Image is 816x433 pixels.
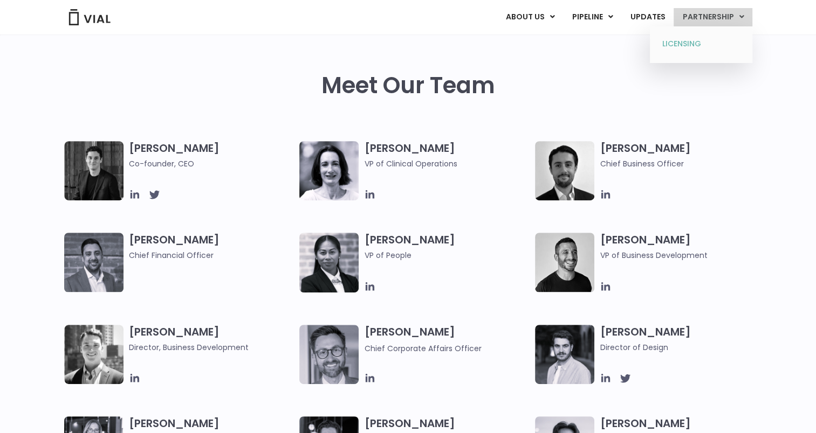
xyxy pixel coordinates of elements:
h3: [PERSON_NAME] [129,325,294,353]
h3: [PERSON_NAME] [364,325,530,354]
a: PARTNERSHIPMenu Toggle [674,8,752,26]
img: Catie [299,233,359,292]
span: Chief Corporate Affairs Officer [364,343,481,354]
img: Paolo-M [299,325,359,384]
img: Headshot of smiling man named Albert [535,325,594,384]
h3: [PERSON_NAME] [600,233,765,261]
h3: [PERSON_NAME] [129,141,294,170]
span: Chief Business Officer [600,158,765,170]
a: PIPELINEMenu Toggle [563,8,621,26]
img: Vial Logo [68,9,111,25]
h2: Meet Our Team [321,73,495,99]
a: ABOUT USMenu Toggle [497,8,563,26]
img: A black and white photo of a man smiling. [535,233,594,292]
a: LICENSING [654,36,748,53]
h3: [PERSON_NAME] [364,233,530,277]
a: UPDATES [621,8,673,26]
img: A black and white photo of a man in a suit holding a vial. [535,141,594,200]
span: Director of Design [600,341,765,353]
h3: [PERSON_NAME] [600,325,765,353]
h3: [PERSON_NAME] [600,141,765,170]
span: VP of People [364,249,530,261]
span: Co-founder, CEO [129,158,294,170]
span: VP of Clinical Operations [364,158,530,170]
img: Headshot of smiling man named Samir [64,233,124,292]
span: Director, Business Development [129,341,294,353]
h3: [PERSON_NAME] [129,233,294,261]
img: Image of smiling woman named Amy [299,141,359,200]
img: A black and white photo of a man in a suit attending a Summit. [64,141,124,200]
h3: [PERSON_NAME] [364,141,530,170]
img: A black and white photo of a smiling man in a suit at ARVO 2023. [64,325,124,384]
span: Chief Financial Officer [129,249,294,261]
span: VP of Business Development [600,249,765,261]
